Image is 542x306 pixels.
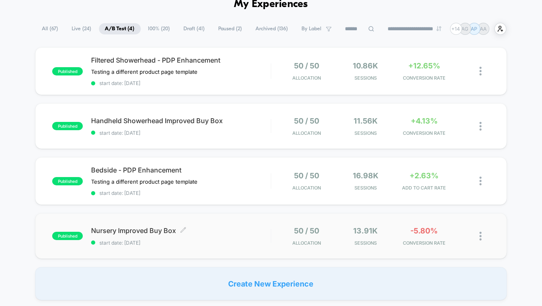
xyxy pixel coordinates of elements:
[293,130,321,136] span: Allocation
[397,185,452,191] span: ADD TO CART RATE
[35,267,507,300] div: Create New Experience
[36,23,65,34] span: All ( 67 )
[293,75,321,81] span: Allocation
[91,226,271,235] span: Nursery Improved Buy Box
[353,171,378,180] span: 16.98k
[91,190,271,196] span: start date: [DATE]
[338,130,393,136] span: Sessions
[142,23,176,34] span: 100% ( 20 )
[479,232,482,240] img: close
[436,26,441,31] img: end
[178,23,211,34] span: Draft ( 41 )
[91,130,271,136] span: start date: [DATE]
[397,75,452,81] span: CONVERSION RATE
[91,117,271,125] span: Handheld Showerhead Improved Buy Box
[410,226,438,235] span: -5.80%
[411,117,438,125] span: +4.13%
[479,67,482,75] img: close
[479,177,482,185] img: close
[480,26,487,32] p: AA
[91,80,271,86] span: start date: [DATE]
[66,23,98,34] span: Live ( 24 )
[353,226,378,235] span: 13.91k
[293,240,321,246] span: Allocation
[462,26,469,32] p: AG
[410,171,438,180] span: +2.63%
[52,67,83,75] span: published
[354,117,378,125] span: 11.56k
[338,240,393,246] span: Sessions
[52,232,83,240] span: published
[408,61,440,70] span: +12.65%
[91,56,271,64] span: Filtered Showerhead - PDP Enhancement
[91,178,198,185] span: Testing a different product page template
[338,185,393,191] span: Sessions
[397,130,452,136] span: CONVERSION RATE
[212,23,248,34] span: Paused ( 2 )
[52,122,83,130] span: published
[91,240,271,246] span: start date: [DATE]
[250,23,294,34] span: Archived ( 136 )
[294,117,320,125] span: 50 / 50
[397,240,452,246] span: CONVERSION RATE
[99,23,141,34] span: A/B Test ( 4 )
[353,61,378,70] span: 10.86k
[302,26,322,32] span: By Label
[479,122,482,131] img: close
[294,171,320,180] span: 50 / 50
[91,166,271,174] span: Bedside - PDP Enhancement
[471,26,477,32] p: AP
[450,23,462,35] div: + 14
[91,68,198,75] span: Testing a different product page template
[338,75,393,81] span: Sessions
[294,61,320,70] span: 50 / 50
[52,177,83,185] span: published
[293,185,321,191] span: Allocation
[294,226,320,235] span: 50 / 50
